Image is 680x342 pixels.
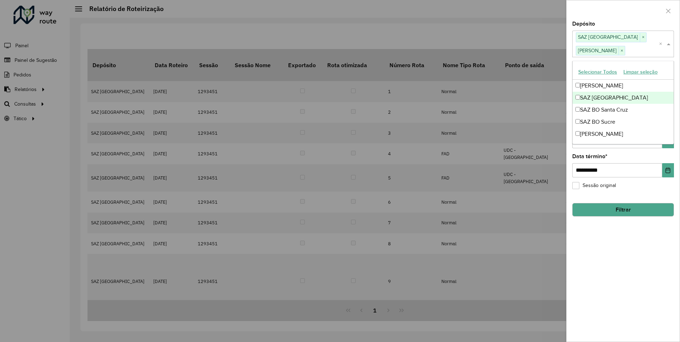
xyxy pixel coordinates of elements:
[573,116,674,128] div: SAZ BO Sucre
[576,46,618,55] span: [PERSON_NAME]
[618,47,625,55] span: ×
[620,66,661,78] button: Limpar seleção
[573,104,674,116] div: SAZ BO Santa Cruz
[572,152,607,161] label: Data término
[573,128,674,140] div: [PERSON_NAME]
[573,92,674,104] div: SAZ [GEOGRAPHIC_DATA]
[572,61,674,144] ng-dropdown-panel: Options list
[572,182,616,189] label: Sessão original
[640,33,646,42] span: ×
[572,203,674,217] button: Filtrar
[572,20,595,28] label: Depósito
[573,80,674,92] div: [PERSON_NAME]
[659,40,665,48] span: Clear all
[576,33,640,41] span: SAZ [GEOGRAPHIC_DATA]
[575,66,620,78] button: Selecionar Todos
[662,163,674,177] button: Choose Date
